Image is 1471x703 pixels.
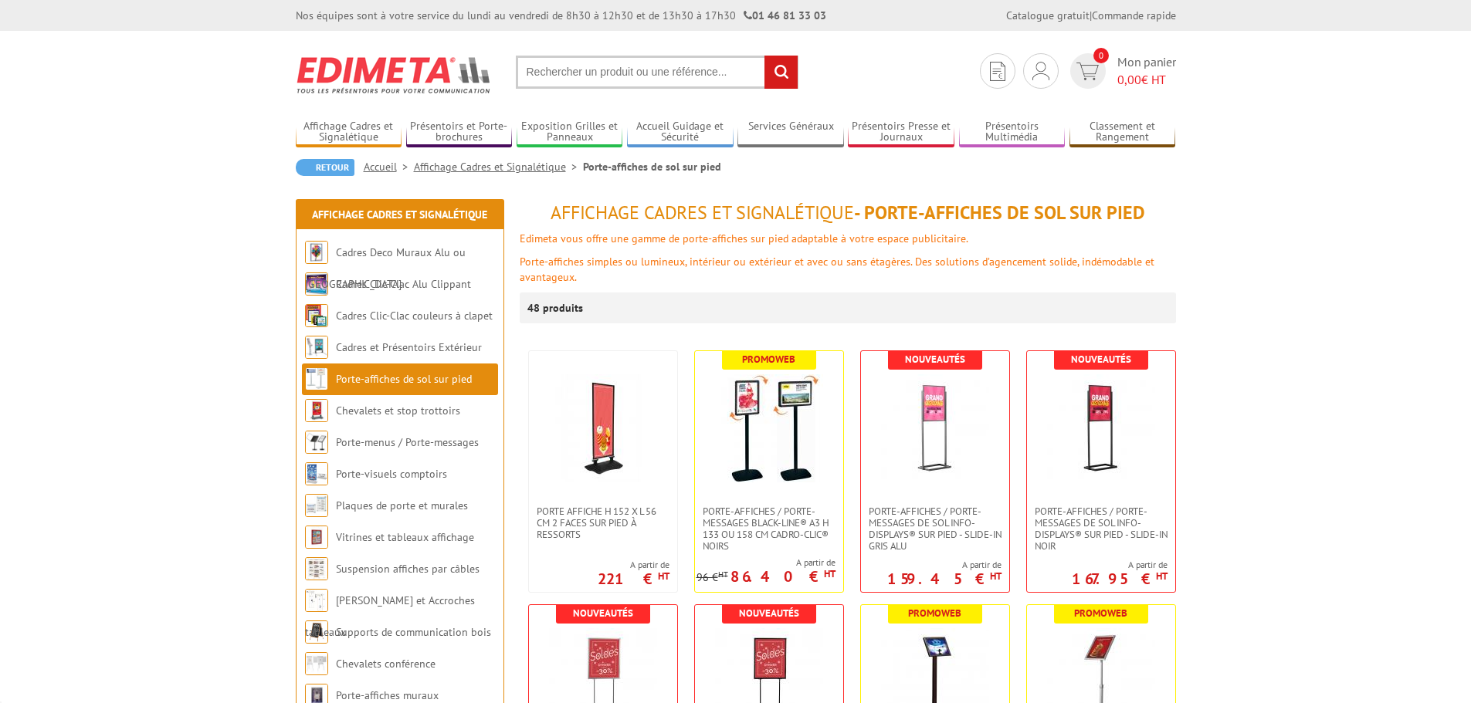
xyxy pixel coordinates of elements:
[881,374,989,482] img: Porte-affiches / Porte-messages de sol Info-Displays® sur pied - Slide-in Gris Alu
[305,245,466,291] a: Cadres Deco Muraux Alu ou [GEOGRAPHIC_DATA]
[336,657,436,671] a: Chevalets conférence
[658,569,669,583] sup: HT
[364,160,414,174] a: Accueil
[718,569,728,580] sup: HT
[520,232,968,245] font: Edimeta vous offre une gamme de porte-affiches sur pied adaptable à votre espace publicitaire.
[336,340,482,354] a: Cadres et Présentoirs Extérieur
[336,404,460,417] a: Chevalets et stop trottoirs
[848,120,954,145] a: Présentoirs Presse et Journaux
[744,8,826,22] strong: 01 46 81 33 03
[336,530,474,544] a: Vitrines et tableaux affichage
[598,574,669,583] p: 221 €
[1117,72,1141,87] span: 0,00
[990,62,1005,81] img: devis rapide
[1006,8,1176,23] div: |
[305,304,328,327] img: Cadres Clic-Clac couleurs à clapet
[516,56,798,89] input: Rechercher un produit ou une référence...
[695,505,843,552] a: Porte-affiches / Porte-messages Black-Line® A3 H 133 ou 158 cm Cadro-Clic® noirs
[305,557,328,580] img: Suspension affiches par câbles
[551,201,854,225] span: Affichage Cadres et Signalétique
[517,120,623,145] a: Exposition Grilles et Panneaux
[336,309,493,323] a: Cadres Clic-Clac couleurs à clapet
[305,652,328,675] img: Chevalets conférence
[737,120,844,145] a: Services Généraux
[1117,53,1176,89] span: Mon panier
[959,120,1066,145] a: Présentoirs Multimédia
[336,499,468,512] a: Plaques de porte et murales
[520,255,1154,284] font: Porte-affiches simples ou lumineux, intérieur ou extérieur et avec ou sans étagères. Des solution...
[406,120,513,145] a: Présentoirs et Porte-brochures
[305,241,328,264] img: Cadres Deco Muraux Alu ou Bois
[1066,53,1176,89] a: devis rapide 0 Mon panier 0,00€ HT
[730,572,835,581] p: 86.40 €
[529,505,677,540] a: Porte Affiche H 152 x L 56 cm 2 faces sur pied à ressorts
[869,505,1002,552] span: Porte-affiches / Porte-messages de sol Info-Displays® sur pied - Slide-in Gris Alu
[296,46,493,103] img: Edimeta
[1156,569,1168,583] sup: HT
[739,607,799,620] b: Nouveautés
[1047,374,1155,482] img: Porte-affiches / Porte-messages de sol Info-Displays® sur pied - Slide-in Noir
[573,607,633,620] b: Nouveautés
[1072,559,1168,571] span: A partir de
[1032,62,1049,80] img: devis rapide
[715,374,823,482] img: Porte-affiches / Porte-messages Black-Line® A3 H 133 ou 158 cm Cadro-Clic® noirs
[296,159,354,176] a: Retour
[305,367,328,390] img: Porte-affiches de sol sur pied
[861,505,1009,552] a: Porte-affiches / Porte-messages de sol Info-Displays® sur pied - Slide-in Gris Alu
[1072,574,1168,583] p: 167.95 €
[905,353,965,366] b: Nouveautés
[887,559,1002,571] span: A partir de
[305,431,328,454] img: Porte-menus / Porte-messages
[336,625,491,639] a: Supports de communication bois
[697,572,728,583] p: 96 €
[305,526,328,549] img: Vitrines et tableaux affichage
[305,336,328,359] img: Cadres et Présentoirs Extérieur
[296,8,826,23] div: Nos équipes sont à votre service du lundi au vendredi de 8h30 à 12h30 et de 13h30 à 17h30
[1093,48,1109,63] span: 0
[336,562,480,576] a: Suspension affiches par câbles
[305,494,328,517] img: Plaques de porte et murales
[414,160,583,174] a: Affichage Cadres et Signalétique
[305,462,328,485] img: Porte-visuels comptoirs
[742,353,795,366] b: Promoweb
[312,208,487,221] a: Affichage Cadres et Signalétique
[598,559,669,571] span: A partir de
[1006,8,1090,22] a: Catalogue gratuit
[336,688,439,702] a: Porte-affiches muraux
[527,292,585,323] p: 48 produits
[336,277,471,291] a: Cadres Clic-Clac Alu Clippant
[336,467,447,481] a: Porte-visuels comptoirs
[296,120,402,145] a: Affichage Cadres et Signalétique
[520,203,1176,223] h1: - Porte-affiches de sol sur pied
[1069,120,1176,145] a: Classement et Rangement
[336,435,479,449] a: Porte-menus / Porte-messages
[1027,505,1175,552] a: Porte-affiches / Porte-messages de sol Info-Displays® sur pied - Slide-in Noir
[549,374,657,482] img: Porte Affiche H 152 x L 56 cm 2 faces sur pied à ressorts
[305,399,328,422] img: Chevalets et stop trottoirs
[627,120,734,145] a: Accueil Guidage et Sécurité
[1092,8,1176,22] a: Commande rapide
[990,569,1002,583] sup: HT
[1035,505,1168,552] span: Porte-affiches / Porte-messages de sol Info-Displays® sur pied - Slide-in Noir
[1117,71,1176,89] span: € HT
[887,574,1002,583] p: 159.45 €
[305,593,475,639] a: [PERSON_NAME] et Accroches tableaux
[1076,63,1099,80] img: devis rapide
[305,589,328,612] img: Cimaises et Accroches tableaux
[1071,353,1131,366] b: Nouveautés
[697,556,835,569] span: A partir de
[336,372,472,386] a: Porte-affiches de sol sur pied
[764,56,798,89] input: rechercher
[703,505,835,552] span: Porte-affiches / Porte-messages Black-Line® A3 H 133 ou 158 cm Cadro-Clic® noirs
[824,567,835,580] sup: HT
[583,159,721,174] li: Porte-affiches de sol sur pied
[1074,607,1127,620] b: Promoweb
[908,607,961,620] b: Promoweb
[537,505,669,540] span: Porte Affiche H 152 x L 56 cm 2 faces sur pied à ressorts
